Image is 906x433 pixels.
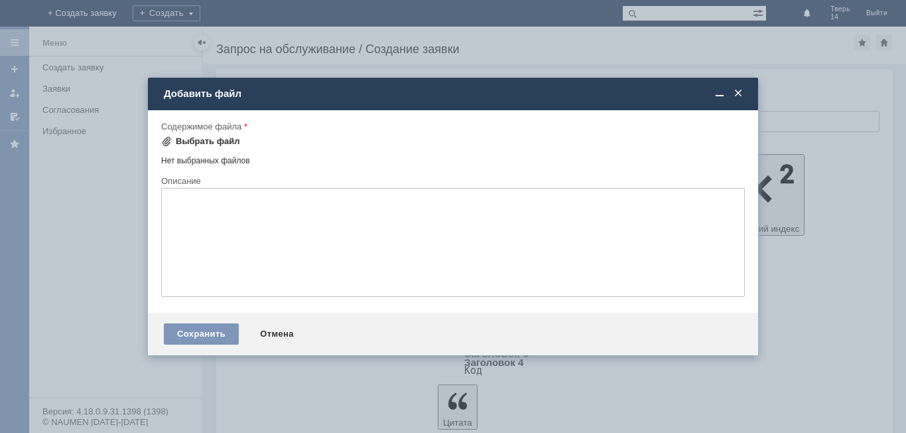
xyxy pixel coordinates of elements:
div: Выбрать файл [176,136,240,147]
span: Свернуть (Ctrl + M) [713,88,726,100]
div: Добрый вечер,прошу удалить оч во вложении [5,5,194,27]
div: Нет выбранных файлов [161,151,745,166]
span: Закрыть [732,88,745,100]
div: Добавить файл [164,88,745,100]
div: Содержимое файла [161,122,742,131]
div: Описание [161,177,742,185]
